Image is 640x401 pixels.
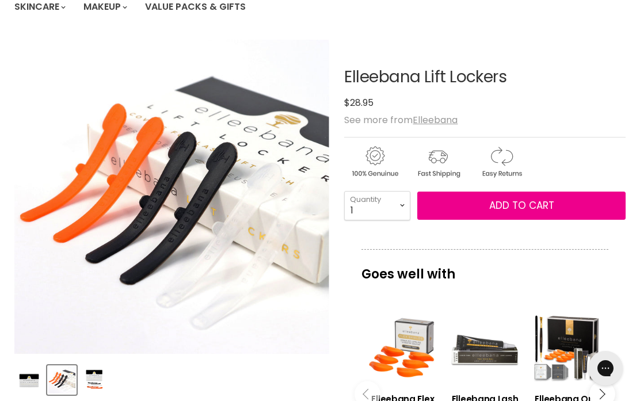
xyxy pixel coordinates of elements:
[344,113,458,127] span: See more from
[81,366,108,394] img: Elleebana Lift Lockers
[489,198,554,212] span: Add to cart
[417,192,626,220] button: Add to cart
[16,366,43,394] img: Elleebana Lift Lockers
[344,144,405,180] img: genuine.gif
[344,68,626,86] h1: Elleebana Lift Lockers
[48,366,75,394] img: Elleebana Lift Lockers
[344,191,410,220] select: Quantity
[413,113,458,127] a: Elleebana
[14,40,329,354] div: Elleebana Lift Lockers image. Click or Scroll to Zoom.
[13,362,331,395] div: Product thumbnails
[582,347,628,389] iframe: Gorgias live chat messenger
[80,365,109,395] button: Elleebana Lift Lockers
[14,365,44,395] button: Elleebana Lift Lockers
[471,144,532,180] img: returns.gif
[344,96,374,109] span: $28.95
[361,249,608,287] p: Goes well with
[47,365,77,395] button: Elleebana Lift Lockers
[407,144,468,180] img: shipping.gif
